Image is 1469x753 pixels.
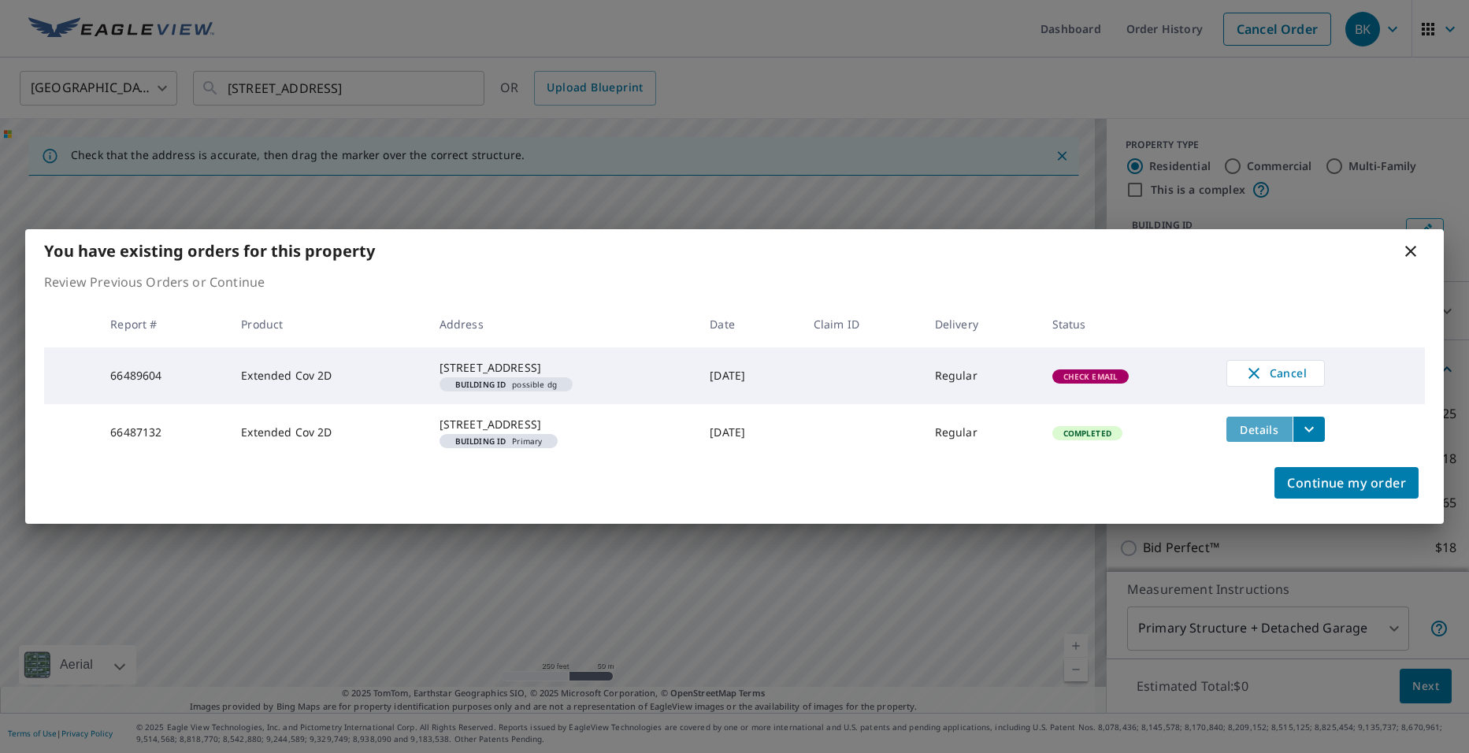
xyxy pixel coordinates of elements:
b: You have existing orders for this property [44,240,375,262]
td: [DATE] [697,404,800,461]
span: Continue my order [1287,472,1406,494]
td: 66489604 [98,347,228,404]
span: Primary [446,437,552,445]
td: [DATE] [697,347,800,404]
span: Cancel [1243,364,1308,383]
button: detailsBtn-66487132 [1226,417,1293,442]
span: Completed [1054,428,1121,439]
td: Extended Cov 2D [228,347,426,404]
th: Date [697,301,800,347]
td: 66487132 [98,404,228,461]
td: Regular [922,404,1040,461]
th: Delivery [922,301,1040,347]
th: Claim ID [801,301,922,347]
em: Building ID [455,380,506,388]
div: [STREET_ADDRESS] [440,360,685,376]
td: Extended Cov 2D [228,404,426,461]
th: Report # [98,301,228,347]
button: filesDropdownBtn-66487132 [1293,417,1325,442]
span: Check Email [1054,371,1128,382]
th: Product [228,301,426,347]
th: Address [427,301,698,347]
span: Details [1236,422,1283,437]
th: Status [1040,301,1214,347]
button: Continue my order [1274,467,1419,499]
div: [STREET_ADDRESS] [440,417,685,432]
em: Building ID [455,437,506,445]
td: Regular [922,347,1040,404]
button: Cancel [1226,360,1325,387]
p: Review Previous Orders or Continue [44,273,1425,291]
span: possible dg [446,380,566,388]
